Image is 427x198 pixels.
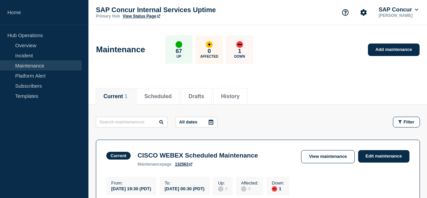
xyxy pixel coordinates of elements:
span: maintenance [137,162,162,167]
a: View Status Page [123,14,160,19]
a: Add maintenance [368,44,419,56]
div: disabled [241,186,246,192]
a: Edit maintenance [358,150,409,163]
div: Current [111,153,127,158]
div: [DATE] 19:30 (PDT) [111,186,151,191]
p: Down [234,55,245,58]
h3: CISCO WEBEX Scheduled Maintenance [137,152,258,159]
p: 67 [176,48,182,55]
p: Affected : [241,180,258,186]
div: 0 [218,186,228,192]
span: Filter [404,119,415,124]
div: 1 [272,186,284,192]
div: affected [206,41,213,48]
button: Scheduled [144,93,172,100]
button: Filter [393,117,420,128]
div: 0 [241,186,258,192]
div: up [176,41,182,48]
button: Support [338,5,352,20]
button: History [221,93,240,100]
p: SAP Concur Internal Services Uptime [96,6,231,14]
p: Up [177,55,181,58]
p: To : [165,180,205,186]
a: View maintenance [301,150,354,163]
p: All dates [179,119,197,124]
p: [PERSON_NAME] [377,13,420,18]
p: 1 [238,48,241,55]
p: Affected [200,55,218,58]
span: 1 [125,93,128,99]
button: Drafts [189,93,204,100]
p: Up : [218,180,228,186]
button: All dates [176,117,217,128]
div: down [236,41,243,48]
p: 0 [208,48,211,55]
p: page [137,162,171,167]
p: From : [111,180,151,186]
button: Current 1 [104,93,128,100]
p: Down : [272,180,284,186]
button: Account settings [356,5,371,20]
input: Search maintenances [96,117,167,128]
p: Primary Hub [96,14,120,19]
div: disabled [218,186,223,192]
h1: Maintenance [96,45,145,54]
div: [DATE] 00:30 (PDT) [165,186,205,191]
a: 132563 [175,162,192,167]
button: SAP Concur [377,6,420,13]
div: down [272,186,277,192]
